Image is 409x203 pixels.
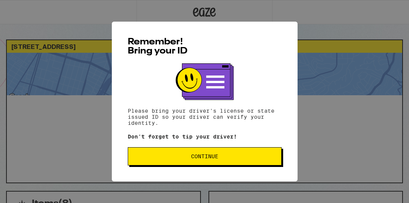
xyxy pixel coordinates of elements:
[191,154,218,159] span: Continue
[128,134,282,140] p: Don't forget to tip your driver!
[128,38,188,56] span: Remember! Bring your ID
[128,108,282,126] p: Please bring your driver's license or state issued ID so your driver can verify your identity.
[128,147,282,165] button: Continue
[5,5,55,11] span: Hi. Need any help?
